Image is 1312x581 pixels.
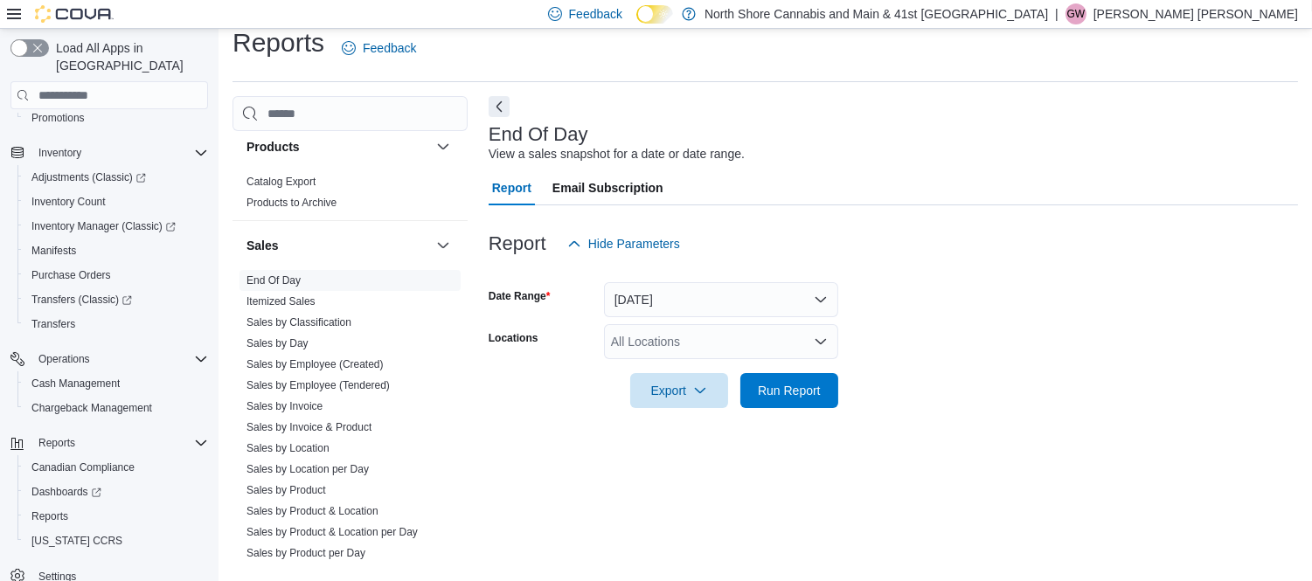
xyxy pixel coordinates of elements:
div: Griffin Wright [1066,3,1086,24]
span: Sales by Location per Day [246,462,369,476]
span: Canadian Compliance [24,457,208,478]
span: Sales by Product [246,483,326,497]
span: Catalog Export [246,175,316,189]
span: Inventory Manager (Classic) [24,216,208,237]
a: Sales by Classification [246,316,351,329]
span: Sales by Location [246,441,330,455]
h3: End Of Day [489,124,588,145]
span: Inventory [38,146,81,160]
span: Run Report [758,382,821,399]
a: Inventory Manager (Classic) [24,216,183,237]
a: Inventory Manager (Classic) [17,214,215,239]
a: Transfers (Classic) [17,287,215,312]
span: Itemized Sales [246,294,316,308]
div: Sales [233,270,468,571]
h3: Report [489,233,546,254]
span: Adjustments (Classic) [24,167,208,188]
a: Transfers [24,314,82,335]
button: Open list of options [814,335,828,349]
span: Transfers [31,317,75,331]
a: End Of Day [246,274,301,287]
p: [PERSON_NAME] [PERSON_NAME] [1093,3,1298,24]
span: Sales by Invoice [246,399,323,413]
a: Feedback [335,31,423,66]
div: View a sales snapshot for a date or date range. [489,145,745,163]
button: Sales [433,235,454,256]
a: Sales by Location [246,442,330,454]
h3: Products [246,138,300,156]
button: Transfers [17,312,215,336]
a: Sales by Day [246,337,309,349]
label: Date Range [489,289,551,303]
span: Purchase Orders [24,265,208,286]
button: Canadian Compliance [17,455,215,480]
span: Export [641,373,718,408]
span: Cash Management [24,373,208,394]
span: Feedback [569,5,622,23]
button: Reports [31,432,82,453]
button: Inventory [3,141,215,165]
button: Products [433,136,454,157]
button: Reports [3,431,215,455]
span: Sales by Product & Location [246,504,378,518]
span: Products to Archive [246,196,337,210]
a: Chargeback Management [24,398,159,418]
p: | [1055,3,1059,24]
span: Canadian Compliance [31,460,135,474]
button: Cash Management [17,371,215,396]
a: Reports [24,506,75,527]
span: Purchase Orders [31,268,111,282]
button: Inventory [31,142,88,163]
h3: Sales [246,237,279,254]
span: Email Subscription [552,170,663,205]
a: Promotions [24,107,92,128]
span: Sales by Employee (Tendered) [246,378,390,392]
button: Inventory Count [17,190,215,214]
a: Cash Management [24,373,127,394]
button: Run Report [740,373,838,408]
span: Operations [38,352,90,366]
button: Sales [246,237,429,254]
span: [US_STATE] CCRS [31,534,122,548]
span: Transfers (Classic) [24,289,208,310]
span: Manifests [24,240,208,261]
a: Sales by Invoice & Product [246,421,371,433]
a: Dashboards [17,480,215,504]
span: Reports [24,506,208,527]
a: Sales by Product per Day [246,547,365,559]
a: Transfers (Classic) [24,289,139,310]
span: Dashboards [24,481,208,502]
button: Manifests [17,239,215,263]
span: Inventory Count [24,191,208,212]
span: Feedback [363,39,416,57]
a: Manifests [24,240,83,261]
a: Itemized Sales [246,295,316,308]
a: Sales by Employee (Tendered) [246,379,390,391]
label: Locations [489,331,538,345]
span: Sales by Classification [246,315,351,329]
span: Sales by Product per Day [246,546,365,560]
h1: Reports [233,25,324,60]
button: Purchase Orders [17,263,215,287]
span: Sales by Invoice & Product [246,420,371,434]
button: Reports [17,504,215,529]
a: Sales by Product & Location per Day [246,526,418,538]
span: Hide Parameters [588,235,680,252]
span: Reports [31,432,208,453]
a: Dashboards [24,481,108,502]
span: End Of Day [246,273,301,287]
span: Adjustments (Classic) [31,170,146,184]
button: [DATE] [604,282,838,317]
a: Sales by Product & Location [246,505,378,517]
span: Inventory Manager (Classic) [31,219,176,233]
img: Cova [35,5,114,23]
a: Sales by Product [246,484,326,496]
span: Reports [31,509,68,523]
button: [US_STATE] CCRS [17,529,215,553]
a: Adjustments (Classic) [24,167,153,188]
span: Chargeback Management [31,401,152,415]
a: Sales by Invoice [246,400,323,412]
button: Next [489,96,510,117]
a: [US_STATE] CCRS [24,530,129,551]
